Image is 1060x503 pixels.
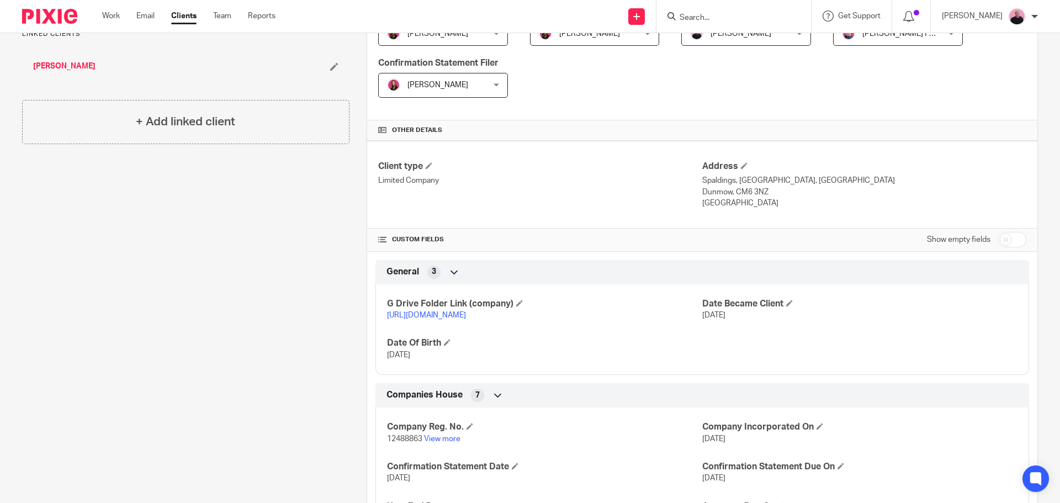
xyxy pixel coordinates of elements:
[942,10,1003,22] p: [PERSON_NAME]
[432,266,436,277] span: 3
[702,187,1026,198] p: Dunmow, CM6 3NZ
[711,30,771,38] span: [PERSON_NAME]
[387,337,702,349] h4: Date Of Birth
[702,435,725,443] span: [DATE]
[22,9,77,24] img: Pixie
[387,311,466,319] a: [URL][DOMAIN_NAME]
[248,10,275,22] a: Reports
[407,81,468,89] span: [PERSON_NAME]
[22,30,349,39] p: Linked clients
[842,27,855,40] img: Cheryl%20Sharp%20FCCA.png
[387,474,410,482] span: [DATE]
[378,59,499,67] span: Confirmation Statement Filer
[702,298,1017,310] h4: Date Became Client
[702,161,1026,172] h4: Address
[702,311,725,319] span: [DATE]
[378,161,702,172] h4: Client type
[378,235,702,244] h4: CUSTOM FIELDS
[386,266,419,278] span: General
[387,27,400,40] img: 21.png
[136,113,235,130] h4: + Add linked client
[690,27,703,40] img: Bio%20-%20Kemi%20.png
[702,198,1026,209] p: [GEOGRAPHIC_DATA]
[33,61,96,72] a: [PERSON_NAME]
[386,389,463,401] span: Companies House
[927,234,990,245] label: Show empty fields
[387,461,702,473] h4: Confirmation Statement Date
[424,435,460,443] a: View more
[387,421,702,433] h4: Company Reg. No.
[392,126,442,135] span: Other details
[702,175,1026,186] p: Spaldings, [GEOGRAPHIC_DATA], [GEOGRAPHIC_DATA]
[136,10,155,22] a: Email
[387,351,410,359] span: [DATE]
[387,435,422,443] span: 12488863
[539,27,552,40] img: 21.png
[702,474,725,482] span: [DATE]
[407,30,468,38] span: [PERSON_NAME]
[213,10,231,22] a: Team
[387,78,400,92] img: 17.png
[475,390,480,401] span: 7
[378,175,702,186] p: Limited Company
[1008,8,1026,25] img: Bio%20-%20Kemi%20.png
[679,13,778,23] input: Search
[387,298,702,310] h4: G Drive Folder Link (company)
[838,12,881,20] span: Get Support
[102,10,120,22] a: Work
[702,461,1017,473] h4: Confirmation Statement Due On
[171,10,197,22] a: Clients
[862,30,945,38] span: [PERSON_NAME] FCCA
[559,30,620,38] span: [PERSON_NAME]
[702,421,1017,433] h4: Company Incorporated On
